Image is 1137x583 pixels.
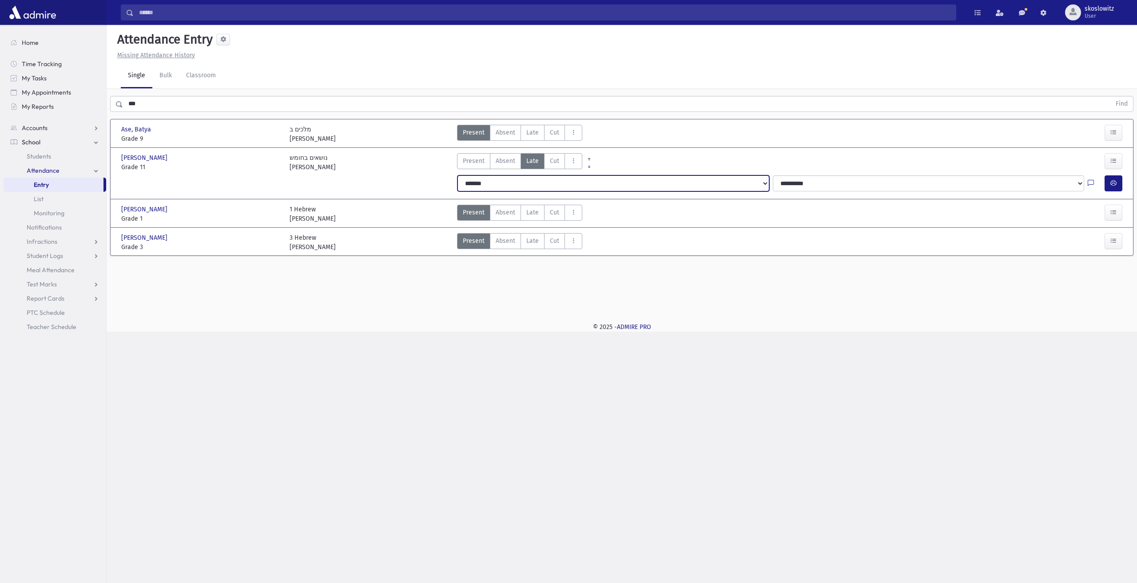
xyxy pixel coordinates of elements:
span: Teacher Schedule [27,323,76,331]
div: 3 Hebrew [PERSON_NAME] [290,233,336,252]
span: Present [463,236,485,246]
div: AttTypes [457,153,582,172]
a: Report Cards [4,291,106,305]
div: AttTypes [457,205,582,223]
span: Attendance [27,167,60,175]
a: Students [4,149,106,163]
span: School [22,138,40,146]
a: Home [4,36,106,50]
a: Meal Attendance [4,263,106,277]
a: Entry [4,178,103,192]
span: Present [463,156,485,166]
a: Missing Attendance History [114,52,195,59]
span: Entry [34,181,49,189]
a: Student Logs [4,249,106,263]
span: Late [526,156,539,166]
a: PTC Schedule [4,305,106,320]
span: [PERSON_NAME] [121,233,169,242]
a: My Reports [4,99,106,114]
span: Present [463,208,485,217]
span: Home [22,39,39,47]
span: Cut [550,208,559,217]
div: מלכים ב [PERSON_NAME] [290,125,336,143]
span: [PERSON_NAME] [121,205,169,214]
span: My Reports [22,103,54,111]
span: Notifications [27,223,62,231]
span: Late [526,128,539,137]
div: 1 Hebrew [PERSON_NAME] [290,205,336,223]
a: Attendance [4,163,106,178]
input: Search [134,4,956,20]
a: Time Tracking [4,57,106,71]
span: My Tasks [22,74,47,82]
a: My Appointments [4,85,106,99]
span: [PERSON_NAME] [121,153,169,163]
a: School [4,135,106,149]
a: Teacher Schedule [4,320,106,334]
a: List [4,192,106,206]
span: Present [463,128,485,137]
div: נושאים בחומש [PERSON_NAME] [290,153,336,172]
span: Meal Attendance [27,266,75,274]
a: My Tasks [4,71,106,85]
span: Time Tracking [22,60,62,68]
span: List [34,195,44,203]
span: Ase, Batya [121,125,153,134]
a: Bulk [152,63,179,88]
span: Monitoring [34,209,64,217]
span: User [1085,12,1114,20]
span: skoslowitz [1085,5,1114,12]
a: Single [121,63,152,88]
span: Grade 3 [121,242,281,252]
button: Find [1110,96,1133,111]
a: Notifications [4,220,106,234]
span: Late [526,208,539,217]
a: ADMIRE PRO [617,323,651,331]
span: Accounts [22,124,48,132]
span: Absent [496,236,515,246]
h5: Attendance Entry [114,32,213,47]
span: Late [526,236,539,246]
img: AdmirePro [7,4,58,21]
div: AttTypes [457,125,582,143]
span: Students [27,152,51,160]
span: Test Marks [27,280,57,288]
span: Cut [550,156,559,166]
span: Grade 9 [121,134,281,143]
a: Test Marks [4,277,106,291]
span: Report Cards [27,294,64,302]
span: Cut [550,236,559,246]
span: Grade 1 [121,214,281,223]
span: Cut [550,128,559,137]
a: Accounts [4,121,106,135]
span: Absent [496,128,515,137]
a: Classroom [179,63,223,88]
span: PTC Schedule [27,309,65,317]
a: Monitoring [4,206,106,220]
span: Student Logs [27,252,63,260]
u: Missing Attendance History [117,52,195,59]
div: AttTypes [457,233,582,252]
span: Absent [496,208,515,217]
span: Absent [496,156,515,166]
span: Grade 11 [121,163,281,172]
span: My Appointments [22,88,71,96]
a: Infractions [4,234,106,249]
div: © 2025 - [121,322,1123,332]
span: Infractions [27,238,57,246]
